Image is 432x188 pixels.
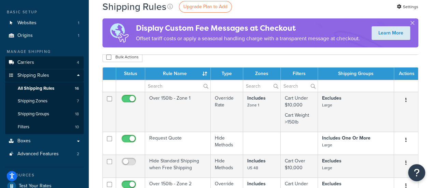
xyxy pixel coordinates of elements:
input: Search [243,80,280,92]
button: Open Resource Center [408,164,425,181]
span: Shipping Groups [18,111,49,117]
th: Rule Name : activate to sort column ascending [145,68,211,80]
small: Large [322,102,332,108]
div: Basic Setup [5,9,84,15]
td: Cart Under $10,000 [281,92,318,132]
div: Manage Shipping [5,49,84,55]
strong: Includes [247,180,266,187]
span: Carriers [17,60,34,66]
small: US 48 [247,165,258,171]
a: Shipping Zones 7 [5,95,84,107]
span: Shipping Rules [17,73,49,78]
span: 10 [75,124,79,130]
td: Cart Over $10,000 [281,155,318,177]
p: Cart Weight >150lb [285,112,313,126]
strong: Excludes [322,157,342,164]
div: Resources [5,172,84,178]
th: Actions [394,68,418,80]
span: 18 [75,111,79,117]
input: Search [145,80,210,92]
td: Override Rate [211,92,243,132]
td: Request Quote [145,132,211,155]
span: 4 [77,60,79,66]
span: Boxes [17,138,31,144]
a: Shipping Groups 18 [5,108,84,120]
td: Hide Methods [211,155,243,177]
a: Boxes [5,135,84,147]
strong: Excludes [322,180,342,187]
li: Shipping Zones [5,95,84,107]
li: Origins [5,29,84,42]
li: All Shipping Rules [5,82,84,95]
th: Filters [281,68,318,80]
span: Websites [17,20,37,26]
span: Upgrade Plan to Add [183,3,227,10]
span: Advanced Features [17,151,59,157]
a: All Shipping Rules 16 [5,82,84,95]
span: 7 [77,98,79,104]
td: Over 150lb - Zone 1 [145,92,211,132]
span: Filters [18,124,29,130]
li: Websites [5,17,84,29]
strong: Includes [247,157,266,164]
span: 2 [77,151,79,157]
span: All Shipping Rules [18,86,54,91]
a: Carriers 4 [5,56,84,69]
small: Large [322,165,332,171]
a: Filters 10 [5,121,84,133]
th: Shipping Groups [318,68,394,80]
small: Zone 1 [247,102,259,108]
img: duties-banner-06bc72dcb5fe05cb3f9472aba00be2ae8eb53ab6f0d8bb03d382ba314ac3c341.png [102,18,136,47]
span: 16 [75,86,79,91]
a: Shipping Rules [5,69,84,82]
span: 1 [78,33,79,39]
li: Shipping Rules [5,69,84,134]
strong: Includes One Or More [322,134,371,142]
li: Advanced Features [5,148,84,160]
h4: Display Custom Fee Messages at Checkout [136,23,360,34]
input: Search [281,80,318,92]
a: Origins 1 [5,29,84,42]
a: Websites 1 [5,17,84,29]
a: Learn More [372,26,410,40]
strong: Excludes [322,95,342,102]
a: Upgrade Plan to Add [179,1,232,13]
th: Status [116,68,145,80]
small: Large [322,142,332,148]
td: Hide Standard Shipping when Free Shipping [145,155,211,177]
span: Shipping Zones [18,98,47,104]
strong: Includes [247,95,266,102]
th: Zones [243,68,281,80]
td: Hide Methods [211,132,243,155]
button: Bulk Actions [102,52,142,62]
li: Shipping Groups [5,108,84,120]
span: 1 [78,20,79,26]
p: Offset tariff costs or apply a seasonal handling charge with a transparent message at checkout. [136,34,360,43]
li: Filters [5,121,84,133]
li: Carriers [5,56,84,69]
span: Origins [17,33,33,39]
a: Settings [397,2,418,12]
a: Advanced Features 2 [5,148,84,160]
th: Type [211,68,243,80]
